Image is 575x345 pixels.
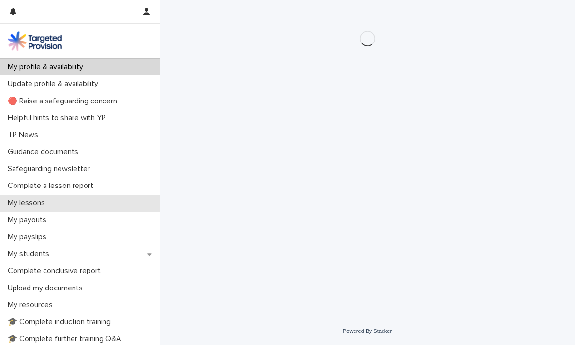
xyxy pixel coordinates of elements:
[4,181,101,190] p: Complete a lesson report
[4,284,90,293] p: Upload my documents
[4,301,60,310] p: My resources
[4,62,91,72] p: My profile & availability
[8,31,62,51] img: M5nRWzHhSzIhMunXDL62
[4,114,114,123] p: Helpful hints to share with YP
[4,334,129,344] p: 🎓 Complete further training Q&A
[4,266,108,275] p: Complete conclusive report
[4,130,46,140] p: TP News
[4,199,53,208] p: My lessons
[4,79,106,88] p: Update profile & availability
[4,164,98,173] p: Safeguarding newsletter
[4,317,118,327] p: 🎓 Complete induction training
[4,97,125,106] p: 🔴 Raise a safeguarding concern
[4,216,54,225] p: My payouts
[343,328,392,334] a: Powered By Stacker
[4,147,86,157] p: Guidance documents
[4,232,54,242] p: My payslips
[4,249,57,259] p: My students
